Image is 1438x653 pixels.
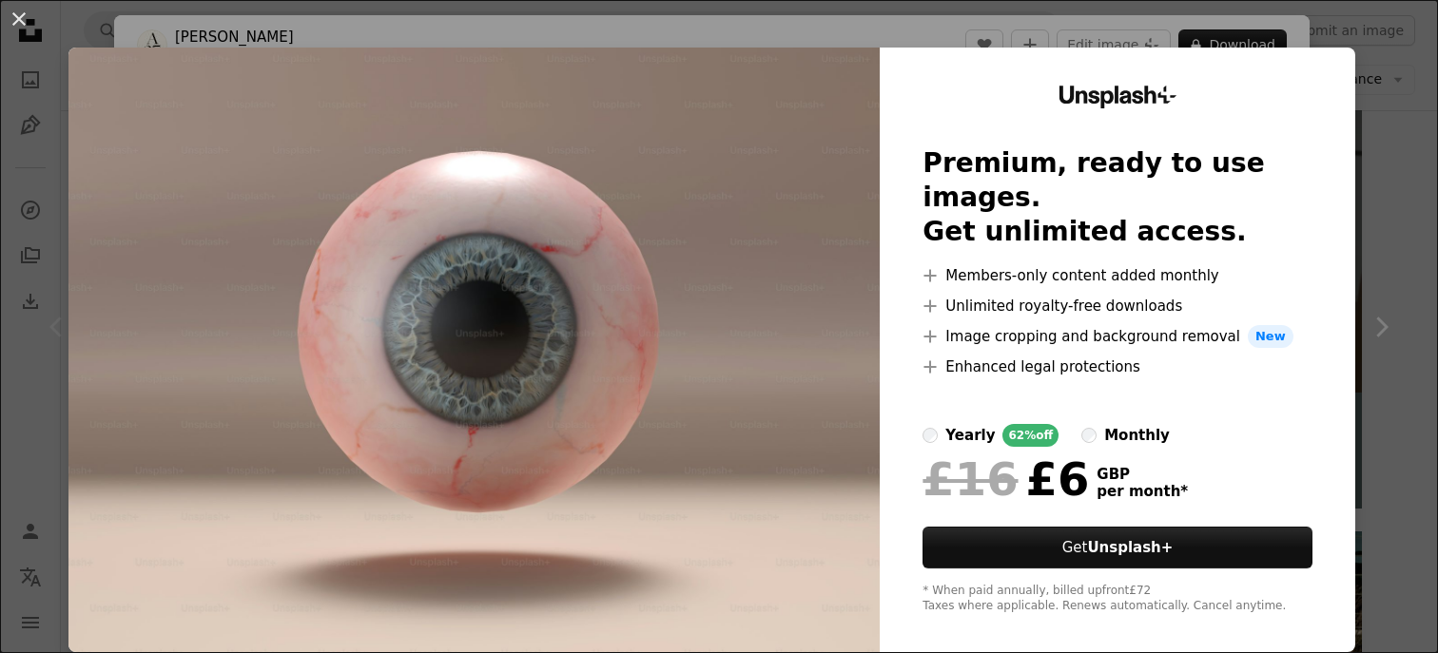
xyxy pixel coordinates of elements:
span: £16 [923,454,1018,504]
li: Enhanced legal protections [923,355,1312,378]
div: yearly [945,424,995,447]
span: per month * [1097,483,1188,500]
div: monthly [1104,424,1170,447]
div: 62% off [1002,424,1059,447]
span: New [1248,325,1293,348]
button: GetUnsplash+ [923,527,1312,568]
input: monthly [1081,428,1097,443]
input: yearly62%off [923,428,938,443]
li: Members-only content added monthly [923,264,1312,287]
span: GBP [1097,466,1188,483]
div: £6 [923,454,1089,504]
strong: Unsplash+ [1087,539,1173,556]
li: Unlimited royalty-free downloads [923,295,1312,317]
h2: Premium, ready to use images. Get unlimited access. [923,146,1312,249]
div: * When paid annually, billed upfront £72 Taxes where applicable. Renews automatically. Cancel any... [923,584,1312,614]
li: Image cropping and background removal [923,325,1312,348]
